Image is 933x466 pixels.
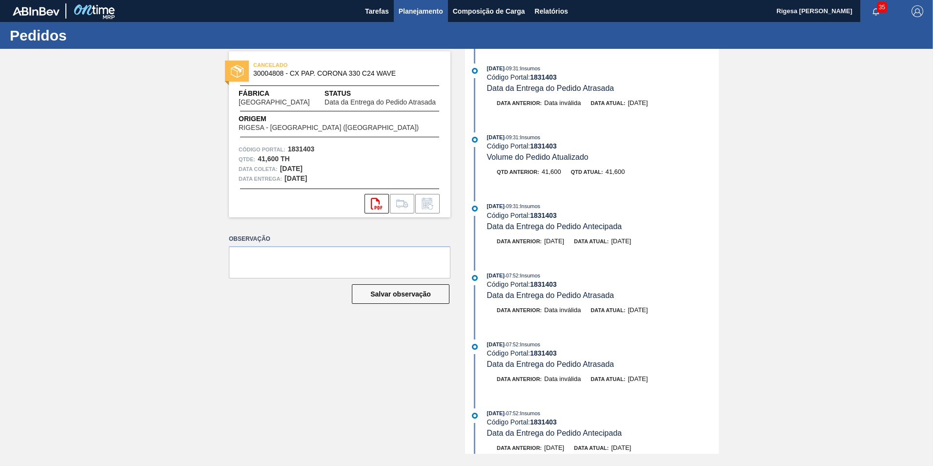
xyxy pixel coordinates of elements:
img: atual [472,413,478,419]
span: [GEOGRAPHIC_DATA] [239,99,310,106]
span: Data da Entrega do Pedido Atrasada [487,360,614,368]
img: status [231,65,243,78]
strong: 1831403 [530,418,557,426]
img: atual [472,137,478,143]
span: - 07:52 [505,273,518,278]
span: - 09:31 [505,135,518,140]
span: [DATE] [487,410,505,416]
span: : Insumos [518,65,540,71]
div: Código Portal: [487,212,719,219]
strong: 1831403 [288,145,315,153]
div: Abrir arquivo PDF [365,194,389,213]
strong: 41,600 TH [258,155,289,163]
div: Código Portal: [487,142,719,150]
span: : Insumos [518,410,540,416]
div: Código Portal: [487,418,719,426]
span: Qtd atual: [571,169,603,175]
span: Volume do Pedido Atualizado [487,153,588,161]
span: [DATE] [611,237,631,245]
strong: 1831403 [530,73,557,81]
span: Composição de Carga [453,5,525,17]
span: [DATE] [628,306,648,314]
span: Fábrica [239,88,325,99]
button: Salvar observação [352,284,449,304]
span: 41,600 [542,168,561,175]
div: Código Portal: [487,280,719,288]
span: Data inválida [544,306,581,314]
img: TNhmsLtSVTkK8tSr43FrP2fwEKptu5GPRR3wAAAABJRU5ErkJggg== [13,7,60,16]
span: [DATE] [611,444,631,451]
span: - 07:52 [505,411,518,416]
span: Planejamento [399,5,443,17]
span: [DATE] [487,203,505,209]
span: : Insumos [518,273,540,278]
span: Tarefas [365,5,389,17]
span: [DATE] [544,444,564,451]
span: Data coleta: [239,164,278,174]
span: [DATE] [487,134,505,140]
strong: 1831403 [530,349,557,357]
span: [DATE] [628,99,648,106]
strong: 1831403 [530,142,557,150]
span: Data da Entrega do Pedido Atrasada [487,291,614,299]
span: Data da Entrega do Pedido Antecipada [487,222,622,231]
span: Data inválida [544,99,581,106]
span: RIGESA - [GEOGRAPHIC_DATA] ([GEOGRAPHIC_DATA]) [239,124,419,131]
span: Data atual: [590,376,625,382]
span: Data inválida [544,375,581,382]
strong: [DATE] [280,165,303,172]
span: Data atual: [574,238,608,244]
span: Status [325,88,441,99]
img: atual [472,275,478,281]
span: Data atual: [590,307,625,313]
span: Data atual: [590,100,625,106]
span: Data anterior: [497,376,542,382]
span: Data atual: [574,445,608,451]
span: [DATE] [487,341,505,347]
span: [DATE] [544,237,564,245]
span: 41,600 [606,168,625,175]
span: 30004808 - CX PAP. CORONA 330 C24 WAVE [253,70,430,77]
span: Relatórios [535,5,568,17]
span: - 07:52 [505,342,518,347]
span: 35 [877,2,887,13]
span: Origem [239,114,441,124]
span: - 09:31 [505,66,518,71]
span: CANCELADO [253,60,390,70]
span: - 09:31 [505,204,518,209]
img: Logout [912,5,923,17]
span: Data anterior: [497,238,542,244]
img: atual [472,68,478,74]
span: : Insumos [518,203,540,209]
span: Data da Entrega do Pedido Atrasada [487,84,614,92]
div: Código Portal: [487,73,719,81]
span: [DATE] [628,375,648,382]
strong: [DATE] [284,174,307,182]
div: Informar alteração no pedido [415,194,440,213]
span: : Insumos [518,341,540,347]
span: Data da Entrega do Pedido Antecipada [487,429,622,437]
span: Código Portal: [239,145,285,154]
span: [DATE] [487,273,505,278]
span: Qtde : [239,154,255,164]
label: Observação [229,232,450,246]
h1: Pedidos [10,30,183,41]
img: atual [472,206,478,212]
span: Data anterior: [497,100,542,106]
span: Data anterior: [497,307,542,313]
span: [DATE] [487,65,505,71]
span: Data anterior: [497,445,542,451]
button: Notificações [860,4,892,18]
span: : Insumos [518,134,540,140]
span: Data entrega: [239,174,282,184]
strong: 1831403 [530,280,557,288]
span: Data da Entrega do Pedido Atrasada [325,99,436,106]
div: Ir para Composição de Carga [390,194,414,213]
img: atual [472,344,478,350]
strong: 1831403 [530,212,557,219]
span: Qtd anterior: [497,169,539,175]
div: Código Portal: [487,349,719,357]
